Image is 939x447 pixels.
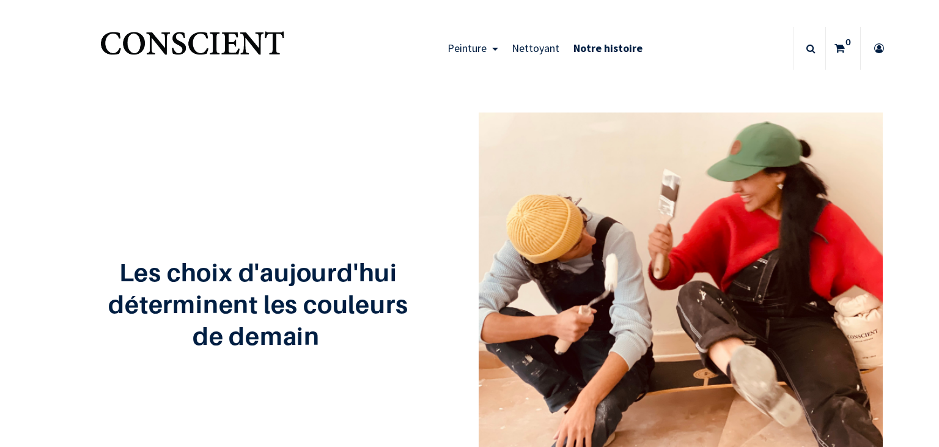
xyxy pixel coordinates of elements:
sup: 0 [842,36,854,48]
h2: Les choix d'aujourd'hui [56,259,460,286]
a: 0 [826,27,860,70]
a: Logo of Conscient [98,24,287,73]
h2: déterminent les couleurs [56,290,460,317]
span: Nettoyant [512,41,559,55]
h2: de demain [56,322,460,349]
span: Notre histoire [573,41,643,55]
a: Peinture [441,27,505,70]
span: Peinture [447,41,487,55]
img: Conscient [98,24,287,73]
